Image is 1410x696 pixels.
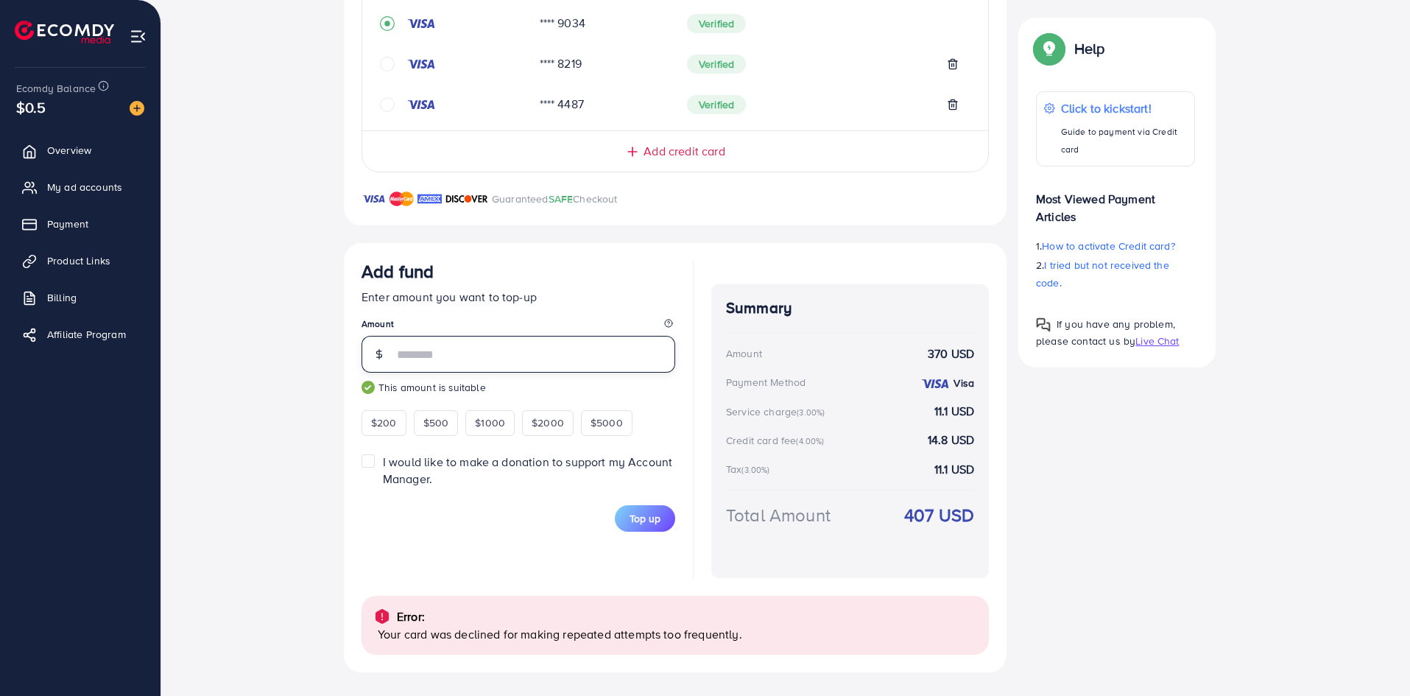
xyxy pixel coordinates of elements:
[47,143,91,158] span: Overview
[130,101,144,116] img: image
[16,96,46,118] span: $0.5
[475,415,505,430] span: $1000
[406,18,436,29] img: credit
[1036,237,1195,255] p: 1.
[47,253,110,268] span: Product Links
[11,209,149,239] a: Payment
[47,327,126,342] span: Affiliate Program
[644,143,725,160] span: Add credit card
[11,246,149,275] a: Product Links
[362,381,375,394] img: guide
[797,407,825,418] small: (3.00%)
[726,433,829,448] div: Credit card fee
[380,57,395,71] svg: circle
[362,317,675,336] legend: Amount
[549,191,574,206] span: SAFE
[1036,317,1175,348] span: If you have any problem, please contact us by
[726,502,831,528] div: Total Amount
[796,435,824,447] small: (4.00%)
[47,180,122,194] span: My ad accounts
[591,415,623,430] span: $5000
[11,283,149,312] a: Billing
[532,415,564,430] span: $2000
[934,403,974,420] strong: 11.1 USD
[630,511,660,526] span: Top up
[615,505,675,532] button: Top up
[1036,256,1195,292] p: 2.
[362,190,386,208] img: brand
[726,299,974,317] h4: Summary
[15,21,114,43] img: logo
[16,81,96,96] span: Ecomdy Balance
[406,99,436,110] img: credit
[362,380,675,395] small: This amount is suitable
[687,55,746,74] span: Verified
[1036,178,1195,225] p: Most Viewed Payment Articles
[953,376,974,390] strong: Visa
[928,432,974,449] strong: 14.8 USD
[726,462,775,477] div: Tax
[362,261,434,282] h3: Add fund
[726,346,762,361] div: Amount
[11,172,149,202] a: My ad accounts
[130,28,147,45] img: menu
[1074,40,1105,57] p: Help
[1036,317,1051,332] img: Popup guide
[1036,35,1062,62] img: Popup guide
[687,95,746,114] span: Verified
[1042,239,1174,253] span: How to activate Credit card?
[492,190,618,208] p: Guaranteed Checkout
[380,97,395,112] svg: circle
[741,464,769,476] small: (3.00%)
[417,190,442,208] img: brand
[1061,123,1187,158] p: Guide to payment via Credit card
[406,58,436,70] img: credit
[904,502,974,528] strong: 407 USD
[397,608,425,625] p: Error:
[445,190,488,208] img: brand
[380,16,395,31] svg: record circle
[423,415,449,430] span: $500
[1347,630,1399,685] iframe: Chat
[726,404,829,419] div: Service charge
[726,375,806,390] div: Payment Method
[378,625,977,643] p: Your card was declined for making repeated attempts too frequently.
[1036,258,1169,290] span: I tried but not received the code.
[1061,99,1187,117] p: Click to kickstart!
[928,345,974,362] strong: 370 USD
[47,290,77,305] span: Billing
[11,136,149,165] a: Overview
[383,454,672,487] span: I would like to make a donation to support my Account Manager.
[371,415,397,430] span: $200
[389,190,414,208] img: brand
[934,461,974,478] strong: 11.1 USD
[920,378,950,390] img: credit
[687,14,746,33] span: Verified
[373,608,391,625] img: alert
[1135,334,1179,348] span: Live Chat
[362,288,675,306] p: Enter amount you want to top-up
[11,320,149,349] a: Affiliate Program
[47,217,88,231] span: Payment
